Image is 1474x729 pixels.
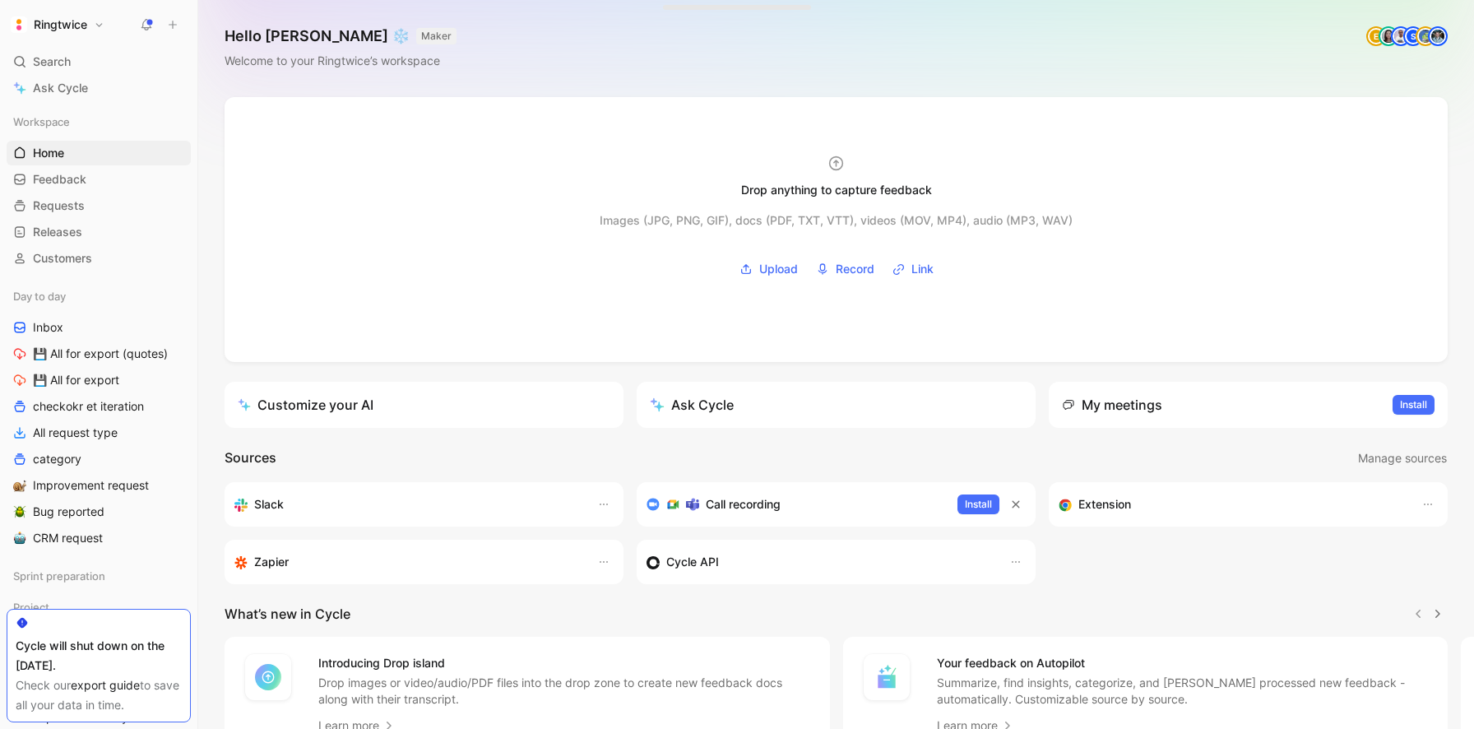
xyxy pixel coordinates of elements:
span: CRM request [33,530,103,546]
div: Sprint preparation [7,564,191,593]
h4: Introducing Drop island [318,653,810,673]
a: Ask Cycle [7,76,191,100]
button: Link [887,257,939,281]
span: Ask Cycle [33,78,88,98]
span: All request type [33,425,118,441]
div: Drop anything to capture feedback [741,180,932,200]
span: Home [33,145,64,161]
a: Requests [7,193,191,218]
a: Feedback [7,167,191,192]
a: Releases [7,220,191,244]
span: Install [965,496,992,513]
a: Customize your AI [225,382,623,428]
button: Upload [734,257,804,281]
h3: Zapier [254,552,289,572]
h3: Extension [1078,495,1131,514]
span: Record [836,259,874,279]
h2: Sources [225,448,276,469]
span: Project [13,599,49,615]
a: Inbox [7,315,191,340]
div: Welcome to your Ringtwice’s workspace [225,51,457,71]
h3: Slack [254,495,284,514]
a: Home [7,141,191,165]
button: 🤖 [10,528,30,548]
span: 💾 All for export (quotes) [33,346,168,362]
h1: Ringtwice [34,17,87,32]
span: Search [33,52,71,72]
a: 💾 All for export (quotes) [7,341,191,366]
h3: Cycle API [666,552,719,572]
a: category [7,447,191,471]
h3: Call recording [706,495,781,514]
button: Install [1393,395,1435,415]
span: Workspace [13,114,70,130]
span: Releases [33,224,82,240]
img: avatar [1430,28,1446,44]
div: S [1405,28,1421,44]
span: Inbox [33,319,63,336]
span: Manage sources [1358,448,1447,468]
div: Sync your customers, send feedback and get updates in Slack [234,495,581,514]
span: Customers [33,250,92,267]
span: category [33,451,81,467]
h4: Your feedback on Autopilot [937,653,1429,673]
a: 🪲Bug reported [7,499,191,524]
div: Check our to save all your data in time. [16,676,182,715]
h2: What’s new in Cycle [225,604,350,624]
img: 🤖 [13,532,26,545]
a: checkokr et iteration [7,394,191,419]
img: avatar [1417,28,1434,44]
div: Day to day [7,284,191,309]
span: Day to day [13,288,66,304]
span: checkokr et iteration [33,398,144,415]
div: Cycle will shut down on the [DATE]. [16,636,182,676]
img: avatar [1380,28,1397,44]
button: Install [957,495,999,514]
img: 🐌 [13,479,26,492]
span: Upload [759,259,798,279]
div: Capture feedback from thousands of sources with Zapier (survey results, recordings, sheets, etc). [234,552,581,572]
div: Workspace [7,109,191,134]
button: MAKER [416,28,457,44]
div: Customize your AI [238,395,373,415]
span: Sprint preparation [13,568,105,584]
button: 🐌 [10,476,30,495]
p: Drop images or video/audio/PDF files into the drop zone to create new feedback docs along with th... [318,675,810,708]
div: E [1368,28,1384,44]
div: Sync customers & send feedback from custom sources. Get inspired by our favorite use case [647,552,993,572]
span: 💾 All for export [33,372,119,388]
span: Feedback [33,171,86,188]
img: Ringtwice [11,16,27,33]
a: export guide [71,678,140,692]
p: Summarize, find insights, categorize, and [PERSON_NAME] processed new feedback - automatically. C... [937,675,1429,708]
img: avatar [1393,28,1409,44]
a: 🤖CRM request [7,526,191,550]
span: Link [911,259,934,279]
button: Manage sources [1357,448,1448,469]
div: Search [7,49,191,74]
button: 🪲 [10,502,30,522]
span: Bug reported [33,504,104,520]
a: Customers [7,246,191,271]
a: 💾 All for export [7,368,191,392]
span: Improvement request [33,477,149,494]
div: My meetings [1062,395,1162,415]
div: Record & transcribe meetings from Zoom, Meet & Teams. [647,495,944,514]
div: Sprint preparation [7,564,191,588]
img: 🪲 [13,505,26,518]
a: All request type [7,420,191,445]
div: Project [7,595,191,620]
div: Capture feedback from anywhere on the web [1059,495,1405,514]
div: Images (JPG, PNG, GIF), docs (PDF, TXT, VTT), videos (MOV, MP4), audio (MP3, WAV) [600,211,1073,230]
div: Day to dayInbox💾 All for export (quotes)💾 All for exportcheckokr et iterationAll request typecate... [7,284,191,550]
button: RingtwiceRingtwice [7,13,109,36]
a: 🐌Improvement request [7,473,191,498]
span: Requests [33,197,85,214]
div: Ask Cycle [650,395,734,415]
span: Install [1400,397,1427,413]
button: Ask Cycle [637,382,1036,428]
h1: Hello [PERSON_NAME] ❄️ [225,26,457,46]
button: Record [810,257,880,281]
